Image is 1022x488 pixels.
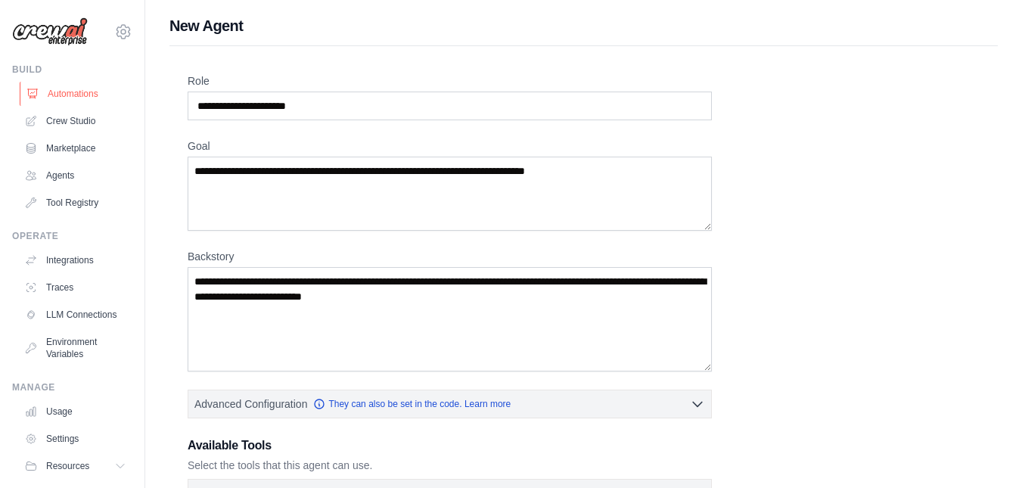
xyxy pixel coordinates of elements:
[12,381,132,393] div: Manage
[12,64,132,76] div: Build
[12,17,88,46] img: Logo
[169,15,998,36] h1: New Agent
[18,275,132,300] a: Traces
[12,230,132,242] div: Operate
[188,138,712,154] label: Goal
[188,437,712,455] h3: Available Tools
[18,191,132,215] a: Tool Registry
[188,390,711,418] button: Advanced Configuration They can also be set in the code. Learn more
[18,109,132,133] a: Crew Studio
[18,427,132,451] a: Settings
[20,82,134,106] a: Automations
[46,460,89,472] span: Resources
[188,73,712,89] label: Role
[188,458,712,473] p: Select the tools that this agent can use.
[313,398,511,410] a: They can also be set in the code. Learn more
[18,163,132,188] a: Agents
[194,396,307,412] span: Advanced Configuration
[18,454,132,478] button: Resources
[18,399,132,424] a: Usage
[18,330,132,366] a: Environment Variables
[18,248,132,272] a: Integrations
[18,303,132,327] a: LLM Connections
[188,249,712,264] label: Backstory
[18,136,132,160] a: Marketplace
